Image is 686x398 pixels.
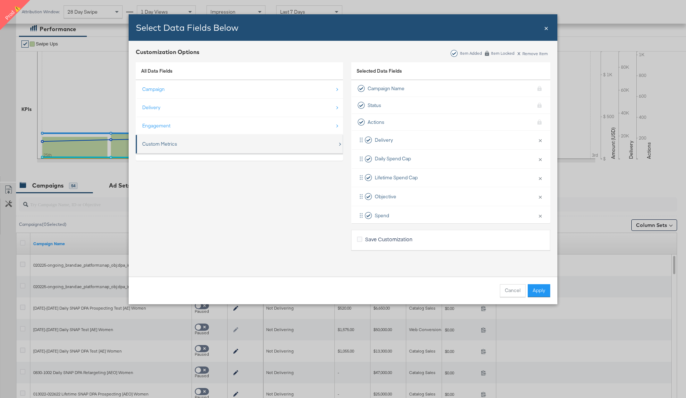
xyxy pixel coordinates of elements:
div: Customization Options [136,48,199,56]
div: Campaign [142,86,165,93]
button: × [536,208,545,223]
span: All Data Fields [141,68,173,74]
div: Bulk Add Locations Modal [129,14,557,304]
div: Item Locked [491,51,515,56]
span: x [517,49,521,57]
span: Select Data Fields Below [136,22,238,33]
button: × [536,132,545,147]
span: Lifetime Spend Cap [375,174,418,181]
span: Actions [368,119,384,126]
button: Apply [528,284,550,297]
button: × [536,189,545,204]
div: Close [544,23,548,33]
div: Engagement [142,122,170,129]
span: Status [368,102,381,109]
div: Custom Metrics [142,141,177,147]
button: Cancel [500,284,526,297]
div: Item Added [459,51,482,56]
span: Delivery [375,137,393,144]
span: Spend [375,212,389,219]
span: Selected Data Fields [357,68,402,78]
span: Campaign Name [368,85,404,92]
span: Daily Spend Cap [375,155,411,162]
span: Save Customization [365,236,412,243]
button: × [536,151,545,166]
button: × [536,170,545,185]
span: × [544,23,548,32]
div: Delivery [142,104,160,111]
span: Objective [375,193,396,200]
div: Remove Item [517,50,548,56]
